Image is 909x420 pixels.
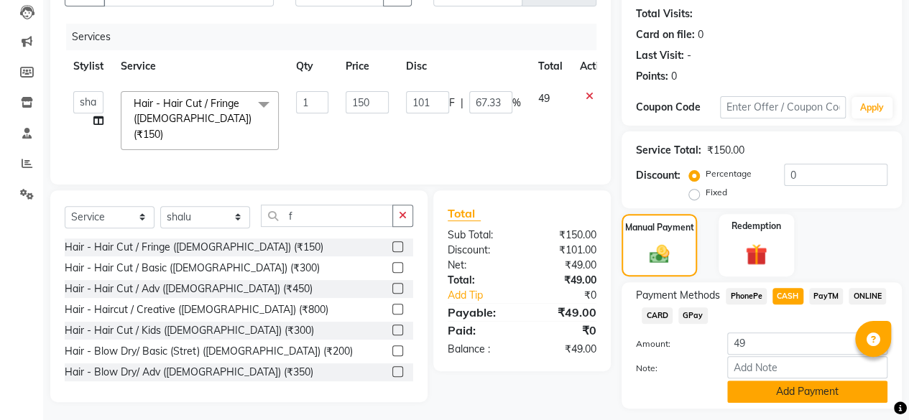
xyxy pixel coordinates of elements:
[437,228,522,243] div: Sub Total:
[726,288,767,304] span: PhonePe
[522,322,607,339] div: ₹0
[671,69,677,84] div: 0
[636,168,680,183] div: Discount:
[512,95,521,111] span: %
[538,92,550,105] span: 49
[448,206,481,221] span: Total
[522,304,607,321] div: ₹49.00
[65,344,353,359] div: Hair - Blow Dry/ Basic (Stret) ([DEMOGRAPHIC_DATA]) (₹200)
[261,205,393,227] input: Search or Scan
[449,95,455,111] span: F
[727,356,887,378] input: Add Note
[437,243,522,258] div: Discount:
[636,48,684,63] div: Last Visit:
[461,95,463,111] span: |
[642,307,673,324] span: CARD
[522,342,607,357] div: ₹49.00
[849,288,886,304] span: ONLINE
[530,50,571,83] th: Total
[65,302,328,317] div: Hair - Haircut / Creative ([DEMOGRAPHIC_DATA]) (₹800)
[698,27,703,42] div: 0
[134,97,252,141] span: Hair - Hair Cut / Fringe ([DEMOGRAPHIC_DATA]) (₹150)
[65,365,313,380] div: Hair - Blow Dry/ Adv ([DEMOGRAPHIC_DATA]) (₹350)
[437,304,522,321] div: Payable:
[522,243,607,258] div: ₹101.00
[678,307,708,324] span: GPay
[65,261,320,276] div: Hair - Hair Cut / Basic ([DEMOGRAPHIC_DATA]) (₹300)
[636,100,720,115] div: Coupon Code
[437,258,522,273] div: Net:
[687,48,691,63] div: -
[437,322,522,339] div: Paid:
[571,50,619,83] th: Action
[65,50,112,83] th: Stylist
[636,6,693,22] div: Total Visits:
[625,337,716,350] label: Amount:
[522,273,607,288] div: ₹49.00
[636,143,701,158] div: Service Total:
[65,323,314,338] div: Hair - Hair Cut / Kids ([DEMOGRAPHIC_DATA]) (₹300)
[636,288,720,303] span: Payment Methods
[625,221,694,234] label: Manual Payment
[706,186,727,199] label: Fixed
[772,288,803,304] span: CASH
[397,50,530,83] th: Disc
[720,96,846,118] input: Enter Offer / Coupon Code
[739,241,774,268] img: _gift.svg
[625,362,716,375] label: Note:
[707,143,744,158] div: ₹150.00
[809,288,844,304] span: PayTM
[337,50,397,83] th: Price
[732,220,781,233] label: Redemption
[437,342,522,357] div: Balance :
[636,69,668,84] div: Points:
[643,243,676,266] img: _cash.svg
[66,24,607,50] div: Services
[437,273,522,288] div: Total:
[112,50,287,83] th: Service
[536,288,607,303] div: ₹0
[437,288,536,303] a: Add Tip
[727,381,887,403] button: Add Payment
[65,281,313,297] div: Hair - Hair Cut / Adv ([DEMOGRAPHIC_DATA]) (₹450)
[706,167,752,180] label: Percentage
[163,128,170,141] a: x
[636,27,695,42] div: Card on file:
[522,228,607,243] div: ₹150.00
[727,332,887,355] input: Amount
[852,97,892,118] button: Apply
[522,258,607,273] div: ₹49.00
[287,50,337,83] th: Qty
[65,240,323,255] div: Hair - Hair Cut / Fringe ([DEMOGRAPHIC_DATA]) (₹150)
